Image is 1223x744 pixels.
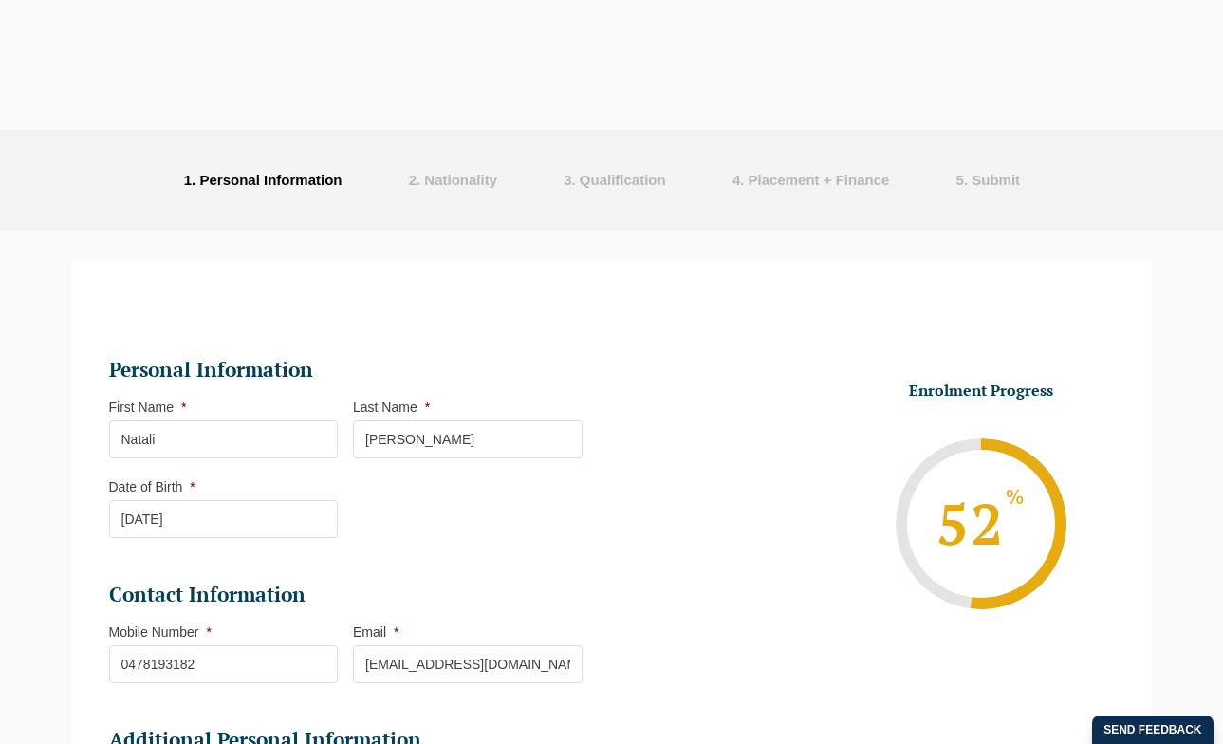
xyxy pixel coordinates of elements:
[862,381,1100,400] h3: Enrolment Progress
[1005,490,1026,508] sup: %
[109,645,339,683] input: Mobile No*
[109,479,195,494] label: Date of Birth
[192,172,342,188] span: . Personal Information
[109,420,339,458] input: First Name*
[353,420,583,458] input: Last Name*
[964,172,1020,188] span: . Submit
[109,582,583,608] h2: Contact Information
[409,172,417,188] span: 2
[564,172,571,188] span: 3
[353,400,430,415] label: Last Name
[956,172,964,188] span: 5
[732,172,740,188] span: 4
[353,624,398,640] label: Email
[353,645,583,683] input: Email (Non-University)*
[109,500,339,538] input: Date of Birth*
[184,172,192,188] span: 1
[740,172,889,188] span: . Placement + Finance
[109,624,212,640] label: Mobile Number
[109,400,187,415] label: First Name
[934,486,1028,562] span: 52
[417,172,497,188] span: . Nationality
[572,172,666,188] span: . Qualification
[109,357,583,383] h2: Personal Information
